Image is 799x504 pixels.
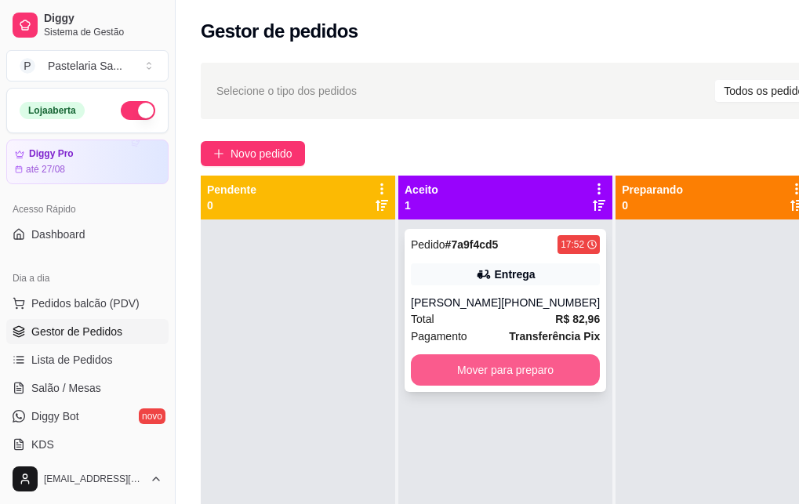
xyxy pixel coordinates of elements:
span: Pagamento [411,328,467,345]
div: 17:52 [561,238,584,251]
span: Dashboard [31,227,85,242]
div: Entrega [495,267,536,282]
p: Pendente [207,182,256,198]
button: Alterar Status [121,101,155,120]
p: 1 [405,198,438,213]
button: Novo pedido [201,141,305,166]
span: Pedido [411,238,445,251]
span: Selecione o tipo dos pedidos [216,82,357,100]
a: Gestor de Pedidos [6,319,169,344]
div: Dia a dia [6,266,169,291]
span: P [20,58,35,74]
div: Loja aberta [20,102,85,119]
span: Lista de Pedidos [31,352,113,368]
a: DiggySistema de Gestão [6,6,169,44]
article: Diggy Pro [29,148,74,160]
a: Dashboard [6,222,169,247]
p: Preparando [622,182,683,198]
a: Diggy Proaté 27/08 [6,140,169,184]
div: [PHONE_NUMBER] [501,295,600,310]
a: Lista de Pedidos [6,347,169,372]
span: Diggy Bot [31,408,79,424]
span: Novo pedido [231,145,292,162]
a: Salão / Mesas [6,375,169,401]
div: [PERSON_NAME] [411,295,501,310]
span: Salão / Mesas [31,380,101,396]
div: Acesso Rápido [6,197,169,222]
a: Diggy Botnovo [6,404,169,429]
strong: # 7a9f4cd5 [445,238,499,251]
a: KDS [6,432,169,457]
article: até 27/08 [26,163,65,176]
span: Sistema de Gestão [44,26,162,38]
span: KDS [31,437,54,452]
button: [EMAIL_ADDRESS][DOMAIN_NAME] [6,460,169,498]
p: Aceito [405,182,438,198]
span: Diggy [44,12,162,26]
button: Pedidos balcão (PDV) [6,291,169,316]
button: Select a team [6,50,169,82]
p: 0 [622,198,683,213]
span: plus [213,148,224,159]
div: Pastelaria Sa ... [48,58,122,74]
strong: R$ 82,96 [555,313,600,325]
span: [EMAIL_ADDRESS][DOMAIN_NAME] [44,473,143,485]
span: Pedidos balcão (PDV) [31,296,140,311]
p: 0 [207,198,256,213]
button: Mover para preparo [411,354,600,386]
span: Gestor de Pedidos [31,324,122,339]
span: Total [411,310,434,328]
strong: Transferência Pix [509,330,600,343]
h2: Gestor de pedidos [201,19,358,44]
